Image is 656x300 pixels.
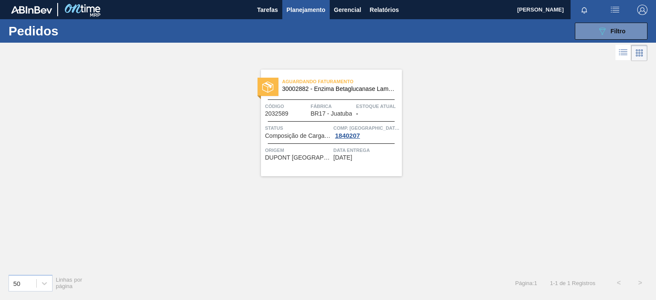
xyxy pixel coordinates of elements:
[631,45,647,61] div: Visão em Cards
[265,111,289,117] span: 2032589
[550,280,595,286] span: 1 - 1 de 1 Registros
[334,5,361,15] span: Gerencial
[265,124,331,132] span: Status
[611,28,626,35] span: Filtro
[608,272,630,294] button: <
[265,133,331,139] span: Composição de Carga Aceita
[262,82,273,93] img: status
[356,111,358,117] span: -
[282,86,395,92] span: 30002882 - Enzima Betaglucanase Laminex 750 Termoes
[282,77,402,86] span: Aguardando Faturamento
[287,5,325,15] span: Planejamento
[610,5,620,15] img: userActions
[334,124,400,139] a: Comp. [GEOGRAPHIC_DATA]1840207
[515,280,537,286] span: Página : 1
[310,111,352,117] span: BR17 - Juatuba
[11,6,52,14] img: TNhmsLtSVTkK8tSr43FrP2fwEKptu5GPRR3wAAAABJRU5ErkJggg==
[265,146,331,154] span: Origem
[334,124,400,132] span: Comp. Carga
[257,5,278,15] span: Tarefas
[615,45,631,61] div: Visão em Lista
[575,23,647,40] button: Filtro
[571,4,598,16] button: Notificações
[265,154,331,161] span: DUPONT BRASIL
[265,102,309,111] span: Código
[334,132,362,139] div: 1840207
[9,26,131,36] h1: Pedidos
[255,70,402,176] a: statusAguardando Faturamento30002882 - Enzima Betaglucanase Laminex 750 TermoesCódigo2032589Fábri...
[13,280,20,287] div: 50
[370,5,399,15] span: Relatórios
[630,272,651,294] button: >
[356,102,400,111] span: Estoque atual
[334,154,352,161] span: 25/09/2025
[56,277,82,289] span: Linhas por página
[334,146,400,154] span: Data entrega
[310,102,354,111] span: Fábrica
[637,5,647,15] img: Logout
